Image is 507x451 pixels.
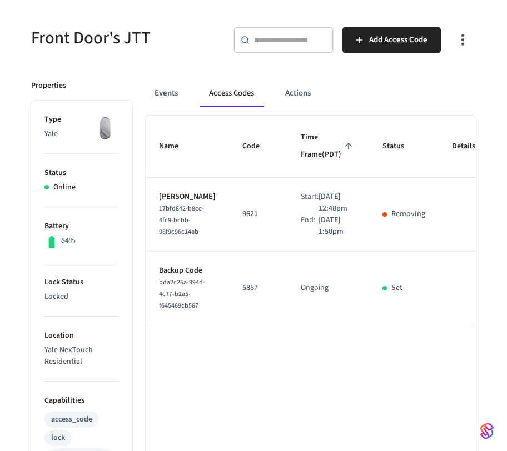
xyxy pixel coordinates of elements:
p: Yale NexTouch Residential [44,344,119,368]
img: August Wifi Smart Lock 3rd Gen, Silver, Front [91,114,119,142]
div: End: [301,214,319,238]
p: Status [44,167,119,179]
div: Start: [301,191,319,214]
div: access_code [51,414,92,425]
p: 84% [61,235,76,247]
span: Time Frame(PDT) [301,129,356,164]
p: [DATE] 1:50pm [319,214,356,238]
p: Removing [391,208,425,220]
p: Set [391,282,402,294]
span: Status [382,138,419,155]
button: Actions [276,80,320,107]
p: Properties [31,80,66,92]
p: Type [44,114,119,126]
p: Capabilities [44,395,119,407]
p: 9621 [242,208,274,220]
button: Access Codes [200,80,263,107]
p: 5887 [242,282,274,294]
button: Add Access Code [342,27,441,53]
button: Events [146,80,187,107]
span: bda2c26a-994d-4c77-b2a5-f645469cb567 [159,278,205,310]
div: lock [51,432,65,444]
td: Ongoing [287,252,369,325]
h5: Front Door's JTT [31,27,220,49]
p: Online [53,182,76,193]
span: 17bfd842-b8cc-4fc9-bcbb-98f9c96c14eb [159,204,204,237]
p: [DATE] 12:48pm [319,191,356,214]
p: Yale [44,128,119,140]
div: ant example [146,80,476,107]
p: Backup Code [159,265,216,277]
span: Name [159,138,193,155]
img: SeamLogoGradient.69752ec5.svg [480,422,494,440]
span: Details [452,138,490,155]
p: Lock Status [44,277,119,288]
span: Code [242,138,274,155]
p: Battery [44,221,119,232]
p: Locked [44,291,119,303]
p: [PERSON_NAME] [159,191,216,203]
p: Location [44,330,119,342]
span: Add Access Code [369,33,428,47]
